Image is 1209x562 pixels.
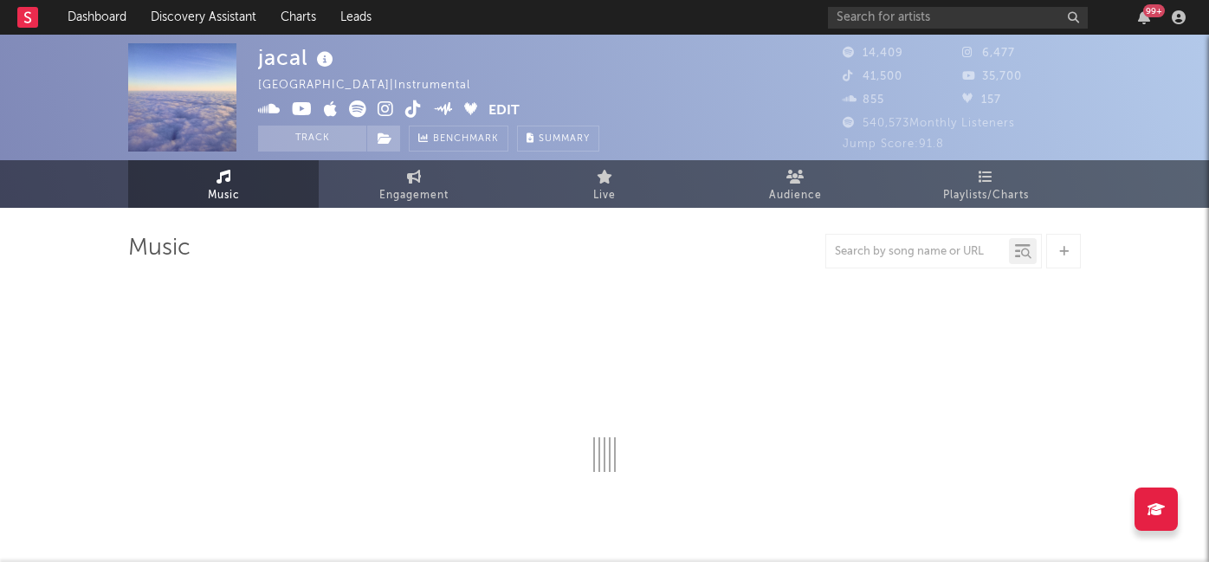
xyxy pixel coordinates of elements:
[208,185,240,206] span: Music
[433,129,499,150] span: Benchmark
[828,7,1088,29] input: Search for artists
[962,48,1015,59] span: 6,477
[962,94,1001,106] span: 157
[943,185,1029,206] span: Playlists/Charts
[890,160,1081,208] a: Playlists/Charts
[769,185,822,206] span: Audience
[258,75,490,96] div: [GEOGRAPHIC_DATA] | Instrumental
[409,126,508,152] a: Benchmark
[539,134,590,144] span: Summary
[843,94,884,106] span: 855
[593,185,616,206] span: Live
[962,71,1022,82] span: 35,700
[128,160,319,208] a: Music
[843,118,1015,129] span: 540,573 Monthly Listeners
[517,126,599,152] button: Summary
[1143,4,1165,17] div: 99 +
[319,160,509,208] a: Engagement
[509,160,700,208] a: Live
[700,160,890,208] a: Audience
[826,245,1009,259] input: Search by song name or URL
[843,48,903,59] span: 14,409
[1138,10,1150,24] button: 99+
[488,100,520,122] button: Edit
[843,71,902,82] span: 41,500
[379,185,449,206] span: Engagement
[843,139,944,150] span: Jump Score: 91.8
[258,43,338,72] div: jacal
[258,126,366,152] button: Track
